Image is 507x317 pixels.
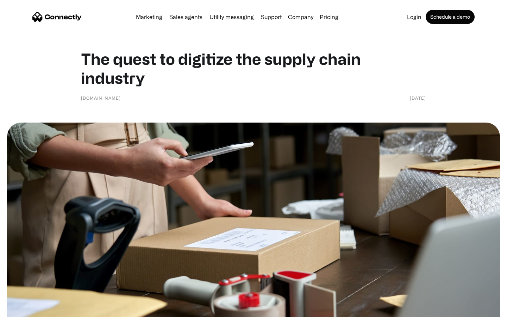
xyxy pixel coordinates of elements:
[207,14,257,20] a: Utility messaging
[317,14,341,20] a: Pricing
[14,305,42,315] ul: Language list
[404,14,424,20] a: Login
[81,94,121,101] div: [DOMAIN_NAME]
[7,305,42,315] aside: Language selected: English
[288,12,313,22] div: Company
[81,49,426,87] h1: The quest to digitize the supply chain industry
[258,14,284,20] a: Support
[426,10,475,24] a: Schedule a demo
[133,14,165,20] a: Marketing
[410,94,426,101] div: [DATE]
[167,14,205,20] a: Sales agents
